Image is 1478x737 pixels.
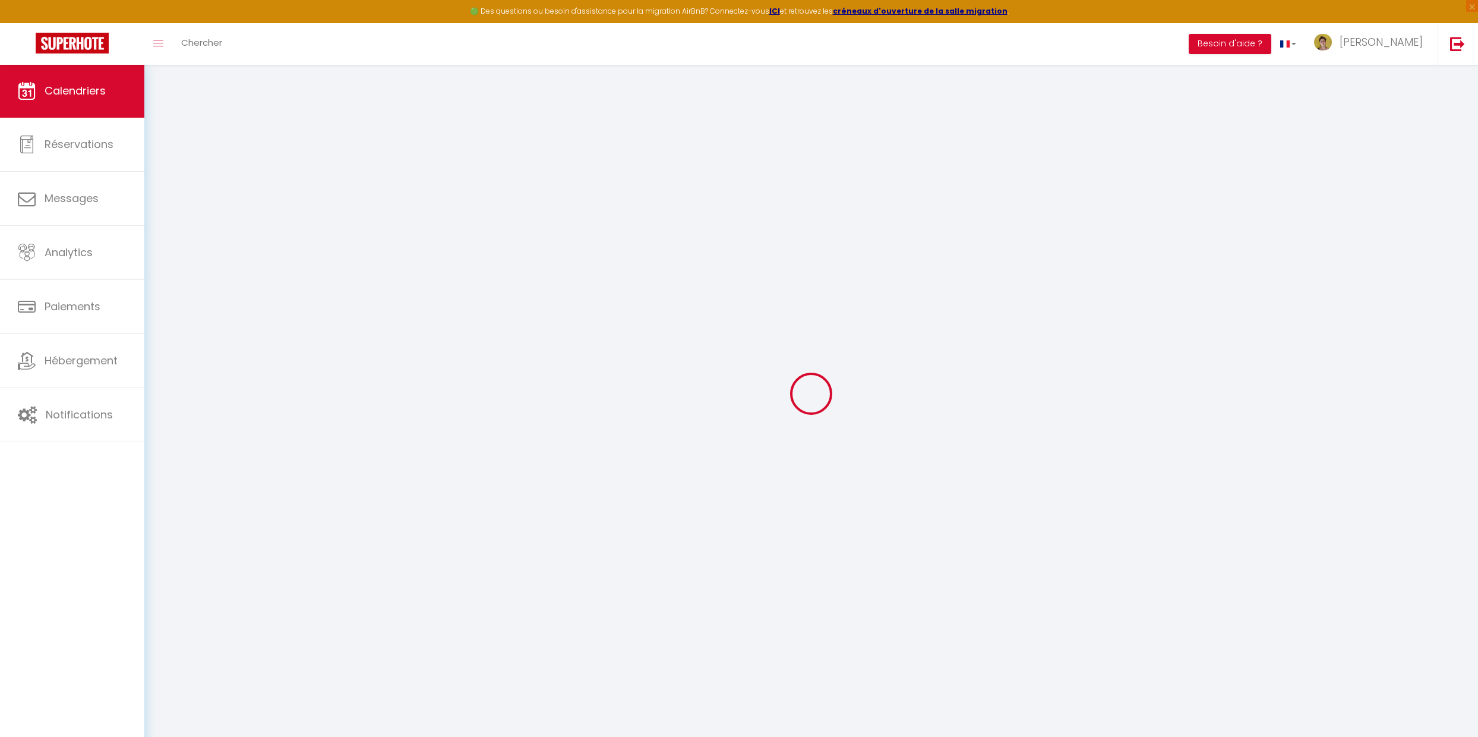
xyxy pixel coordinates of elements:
button: Ouvrir le widget de chat LiveChat [10,5,45,40]
a: ... [PERSON_NAME] [1305,23,1438,65]
a: créneaux d'ouverture de la salle migration [833,6,1008,16]
button: Besoin d'aide ? [1189,34,1271,54]
span: Notifications [46,407,113,422]
img: logout [1450,36,1465,51]
span: Chercher [181,36,222,49]
img: Super Booking [36,33,109,53]
span: Réservations [45,137,113,152]
a: ICI [769,6,780,16]
img: ... [1314,34,1332,51]
span: Paiements [45,299,100,314]
a: Chercher [172,23,231,65]
span: Analytics [45,245,93,260]
span: Hébergement [45,353,118,368]
span: [PERSON_NAME] [1340,34,1423,49]
span: Calendriers [45,83,106,98]
span: Messages [45,191,99,206]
